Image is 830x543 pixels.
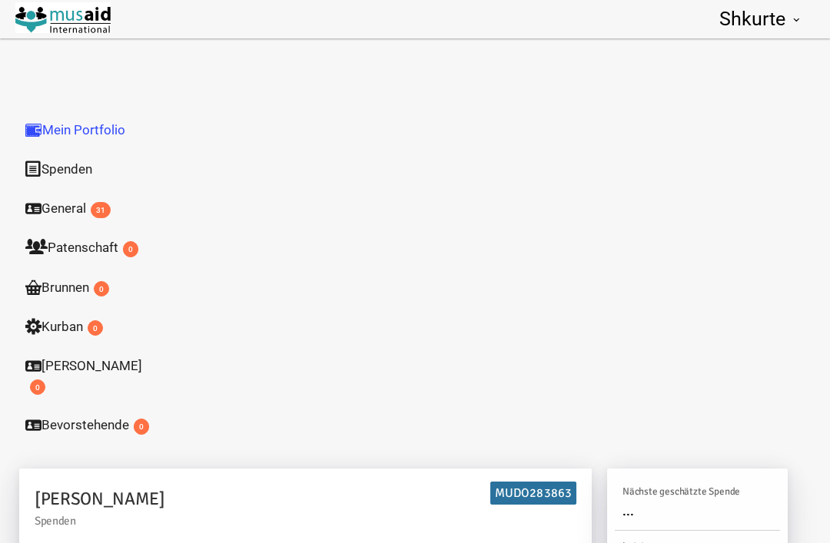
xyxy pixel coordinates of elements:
a: Spenden [12,149,165,189]
a: General31 [12,188,165,228]
h6: MUDO283863 [490,482,576,505]
span: 0 [134,419,149,434]
h2: [PERSON_NAME] [35,485,576,526]
a: Kurban0 [12,306,165,346]
span: Shkurte [719,8,785,30]
a: Bevorstehende0 [12,405,165,445]
img: Musaid e.V. [15,2,111,33]
span: ... [622,502,634,519]
span: 0 [30,379,45,395]
a: Brunnen0 [12,267,165,307]
span: 0 [94,281,109,296]
span: 0 [88,320,103,336]
a: Patenschaft0 [12,227,165,267]
span: 31 [91,202,111,217]
a: [PERSON_NAME]0 [12,346,165,406]
h6: Nächste geschätzte Spende [622,484,772,499]
a: Mein Portfolio [12,110,165,150]
span: 0 [123,241,138,257]
small: Spenden [35,515,576,527]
